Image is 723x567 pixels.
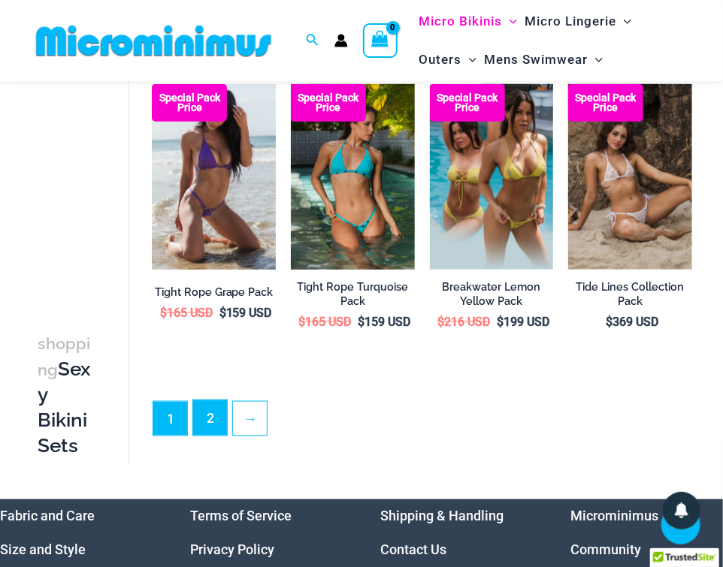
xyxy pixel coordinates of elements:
span: Micro Lingerie [525,2,616,41]
span: Mens Swimwear [484,41,588,79]
b: Special Pack Price [152,93,227,113]
b: Special Pack Price [430,93,505,113]
span: Menu Toggle [588,41,603,79]
h2: Tight Rope Grape Pack [152,285,276,300]
img: Tide Lines White 308 Tri Top 470 Thong 07 [568,84,692,270]
b: Special Pack Price [568,93,643,113]
a: Breakwater Lemon Yellow Pack [430,280,554,314]
span: Menu Toggle [616,2,631,41]
span: Menu Toggle [502,2,517,41]
a: Contact Us [380,542,446,558]
span: $ [298,315,305,329]
a: Tide Lines Collection Pack [568,280,692,314]
a: Tight Rope Turquoise Pack [291,280,415,314]
a: Tight Rope Grape 319 Tri Top 4212 Micro Bottom 02 Tight Rope Grape 319 Tri Top 4212 Micro Bottom ... [152,84,276,270]
a: Tight Rope Grape Pack [152,285,276,305]
a: Shipping & Handling [380,508,504,524]
img: Breakwater Lemon Yellow Bikini Pack [430,84,554,270]
a: OutersMenu ToggleMenu Toggle [415,41,480,79]
a: Micro LingerieMenu ToggleMenu Toggle [521,2,635,41]
h2: Tide Lines Collection Pack [568,280,692,308]
a: Breakwater Lemon Yellow Bikini Pack Breakwater Lemon Yellow Bikini Pack 2Breakwater Lemon Yellow ... [430,84,554,270]
img: Tight Rope Turquoise 319 Tri Top 4228 Thong Bottom 02 [291,84,415,270]
a: → [233,402,267,436]
a: Micro BikinisMenu ToggleMenu Toggle [415,2,521,41]
span: Page 1 [153,402,187,436]
span: $ [219,306,226,320]
span: $ [358,315,365,329]
a: Account icon link [334,34,348,47]
span: shopping [38,334,90,379]
bdi: 216 USD [437,315,490,329]
a: Terms of Service [190,508,292,524]
span: Menu Toggle [461,41,476,79]
bdi: 165 USD [160,306,213,320]
a: Mens SwimwearMenu ToggleMenu Toggle [480,41,607,79]
span: Outers [419,41,461,79]
img: MM SHOP LOGO FLAT [30,24,277,58]
bdi: 165 USD [298,315,351,329]
span: $ [160,306,167,320]
a: Tight Rope Turquoise 319 Tri Top 4228 Thong Bottom 02 Tight Rope Turquoise 319 Tri Top 4228 Thong... [291,84,415,270]
h2: Breakwater Lemon Yellow Pack [430,280,554,308]
a: Privacy Policy [190,542,274,558]
a: View Shopping Cart, empty [363,23,398,58]
bdi: 369 USD [606,315,658,329]
a: Page 2 [193,400,227,436]
h3: Sexy Bikini Sets [38,330,98,459]
span: $ [606,315,613,329]
a: Search icon link [306,32,319,50]
nav: Product Pagination [152,400,692,445]
bdi: 159 USD [358,315,410,329]
bdi: 159 USD [219,306,272,320]
b: Special Pack Price [291,93,366,113]
span: Micro Bikinis [419,2,502,41]
a: Microminimus Community [570,508,658,558]
img: Tight Rope Grape 319 Tri Top 4212 Micro Bottom 02 [152,84,276,270]
h2: Tight Rope Turquoise Pack [291,280,415,308]
bdi: 199 USD [497,315,549,329]
a: Tide Lines White 308 Tri Top 470 Thong 07 Tide Lines Black 308 Tri Top 480 Micro 01Tide Lines Bla... [568,84,692,270]
span: $ [497,315,504,329]
span: $ [437,315,444,329]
